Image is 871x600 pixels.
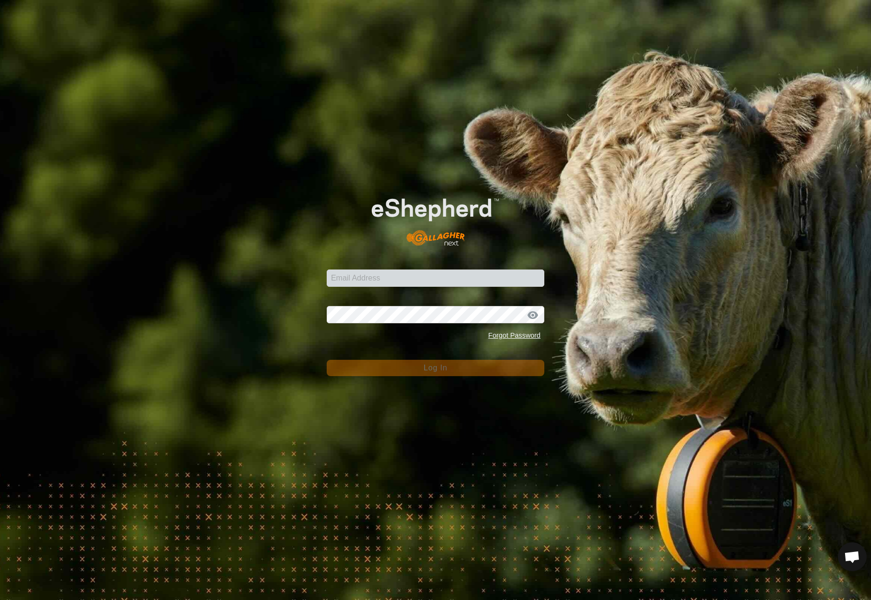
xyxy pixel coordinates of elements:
[424,364,447,372] span: Log In
[327,269,544,287] input: Email Address
[838,542,867,571] div: Open chat
[327,360,544,376] button: Log In
[488,331,540,339] a: Forgot Password
[348,180,523,255] img: E-shepherd Logo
